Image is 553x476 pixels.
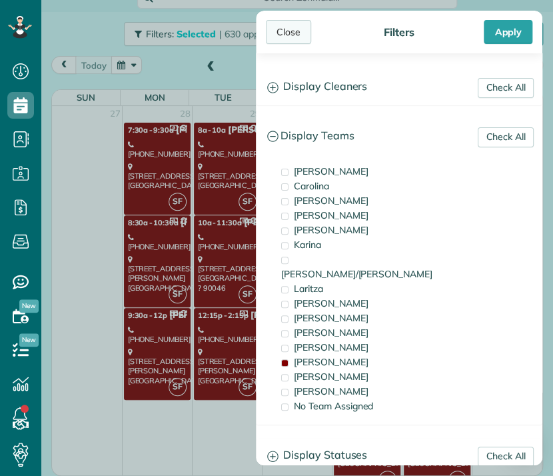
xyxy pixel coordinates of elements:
[380,25,418,39] div: Filters
[294,297,368,309] span: [PERSON_NAME]
[484,20,532,44] div: Apply
[294,283,323,295] span: Laritza
[294,224,368,236] span: [PERSON_NAME]
[19,299,39,313] span: New
[294,341,368,353] span: [PERSON_NAME]
[281,268,432,280] span: [PERSON_NAME]/[PERSON_NAME]
[257,119,542,153] a: Display Teams
[478,447,534,467] a: Check All
[294,385,368,397] span: [PERSON_NAME]
[294,371,368,383] span: [PERSON_NAME]
[294,195,368,207] span: [PERSON_NAME]
[478,127,534,147] a: Check All
[294,209,368,221] span: [PERSON_NAME]
[294,180,329,192] span: Carolina
[294,400,373,412] span: No Team Assigned
[294,239,321,251] span: Karina
[19,333,39,347] span: New
[478,78,534,98] a: Check All
[257,70,542,104] a: Display Cleaners
[294,312,368,324] span: [PERSON_NAME]
[294,327,368,339] span: [PERSON_NAME]
[257,439,542,473] a: Display Statuses
[266,20,311,44] div: Close
[294,165,368,177] span: [PERSON_NAME]
[294,356,368,368] span: [PERSON_NAME]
